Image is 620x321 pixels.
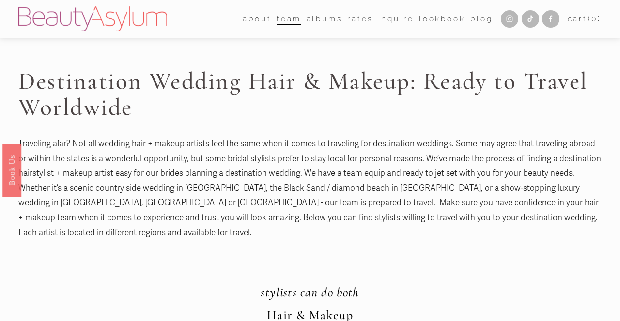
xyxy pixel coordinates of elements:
[591,14,598,23] span: 0
[542,10,559,28] a: Facebook
[501,10,518,28] a: Instagram
[568,12,602,26] a: 0 items in cart
[378,11,414,26] a: Inquire
[347,11,373,26] a: Rates
[261,285,359,300] em: stylists can do both
[243,12,271,26] span: about
[18,137,601,240] p: Traveling afar? Not all wedding hair + makeup artists feel the same when it comes to traveling fo...
[588,14,602,23] span: ( )
[277,12,301,26] span: team
[419,11,465,26] a: Lookbook
[243,11,271,26] a: folder dropdown
[18,68,601,120] h1: Destination Wedding Hair & Makeup: Ready to Travel Worldwide
[2,143,21,196] a: Book Us
[277,11,301,26] a: folder dropdown
[470,11,493,26] a: Blog
[18,6,167,31] img: Beauty Asylum | Bridal Hair &amp; Makeup Charlotte &amp; Atlanta
[522,10,539,28] a: TikTok
[307,11,342,26] a: albums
